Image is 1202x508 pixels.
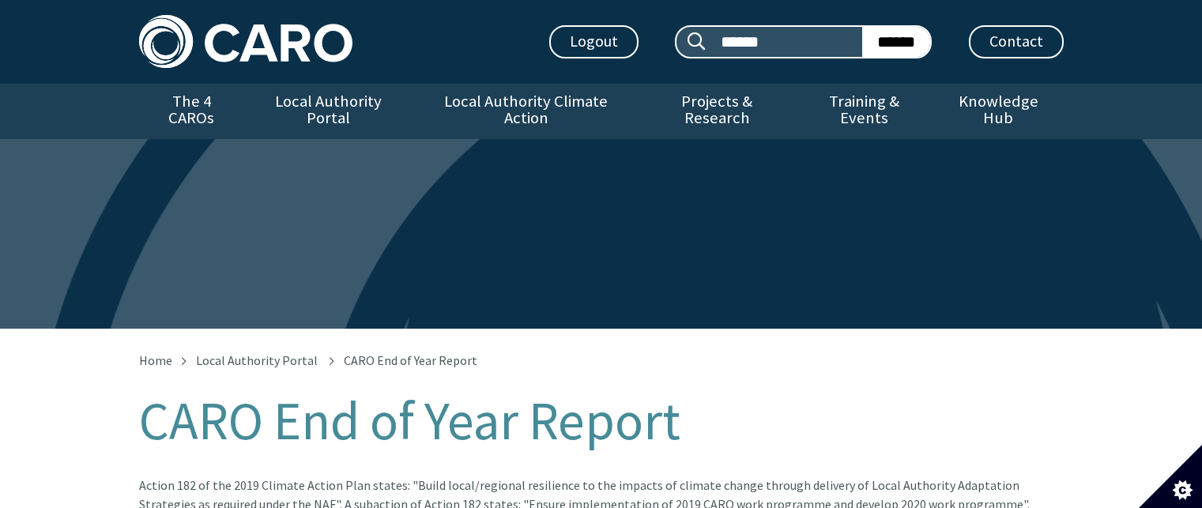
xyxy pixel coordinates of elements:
[344,352,477,368] span: CARO End of Year Report
[139,392,1064,450] h1: CARO End of Year Report
[196,352,318,368] a: Local Authority Portal
[244,84,413,139] a: Local Authority Portal
[139,352,172,368] a: Home
[639,84,795,139] a: Projects & Research
[139,15,352,68] img: Caro logo
[969,25,1064,58] a: Contact
[933,84,1063,139] a: Knowledge Hub
[549,25,639,58] a: Logout
[139,84,244,139] a: The 4 CAROs
[413,84,639,139] a: Local Authority Climate Action
[1139,445,1202,508] button: Set cookie preferences
[795,84,933,139] a: Training & Events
